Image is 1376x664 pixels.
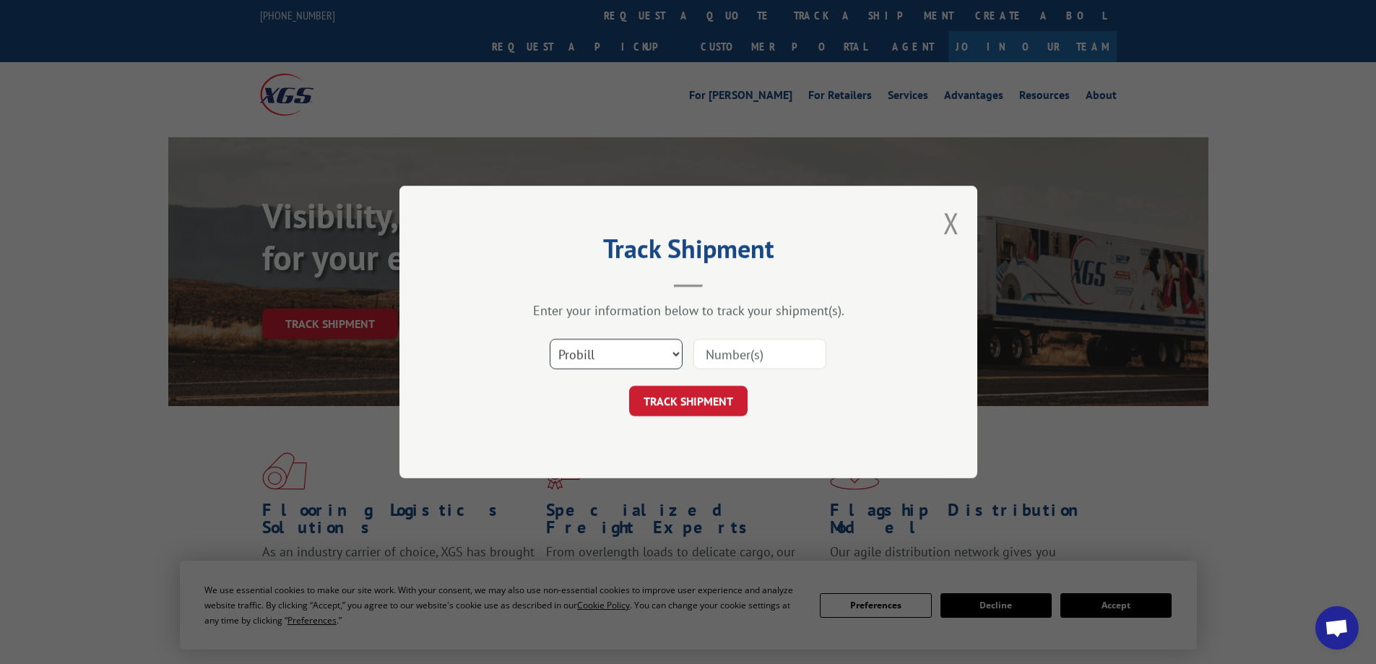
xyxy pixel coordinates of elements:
[1315,606,1359,650] div: Open chat
[472,238,905,266] h2: Track Shipment
[693,339,826,369] input: Number(s)
[943,204,959,242] button: Close modal
[629,386,748,416] button: TRACK SHIPMENT
[472,302,905,319] div: Enter your information below to track your shipment(s).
